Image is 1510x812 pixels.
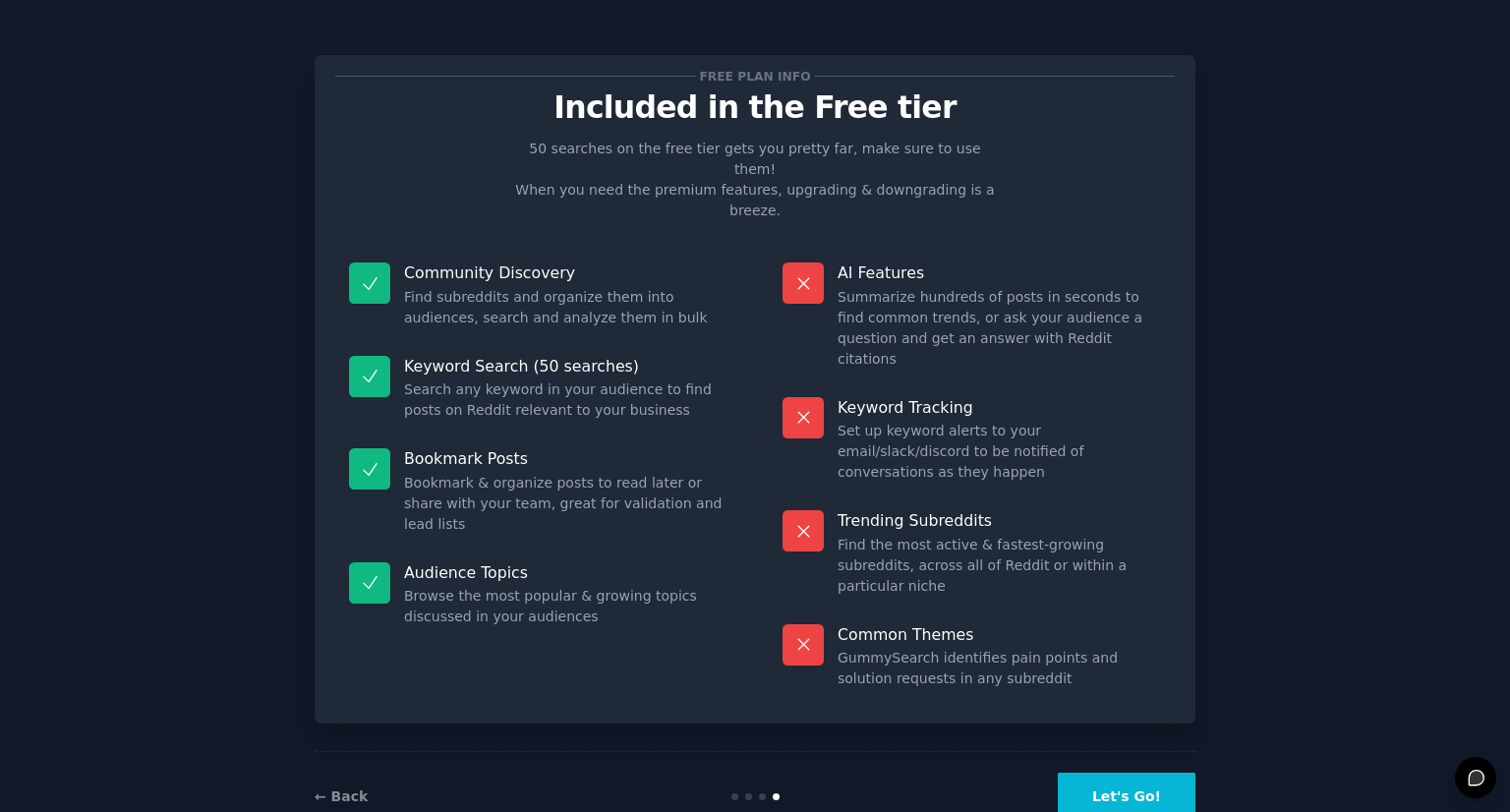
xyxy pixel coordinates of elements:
[696,66,814,87] span: Free plan info
[838,262,1161,283] p: AI Features
[838,648,1161,689] dd: GummySearch identifies pain points and solution requests in any subreddit
[404,262,727,283] p: Community Discovery
[404,379,727,421] dd: Search any keyword in your audience to find posts on Reddit relevant to your business
[404,356,727,377] p: Keyword Search (50 searches)
[838,624,1161,645] p: Common Themes
[404,562,727,583] p: Audience Topics
[404,287,727,328] dd: Find subreddits and organize them into audiences, search and analyze them in bulk
[404,448,727,469] p: Bookmark Posts
[838,287,1161,370] dd: Summarize hundreds of posts in seconds to find common trends, or ask your audience a question and...
[404,586,727,627] dd: Browse the most popular & growing topics discussed in your audiences
[507,139,1003,221] p: 50 searches on the free tier gets you pretty far, make sure to use them! When you need the premiu...
[838,397,1161,418] p: Keyword Tracking
[315,788,368,804] a: ← Back
[335,90,1175,125] p: Included in the Free tier
[838,535,1161,597] dd: Find the most active & fastest-growing subreddits, across all of Reddit or within a particular niche
[838,421,1161,483] dd: Set up keyword alerts to your email/slack/discord to be notified of conversations as they happen
[838,510,1161,531] p: Trending Subreddits
[404,473,727,535] dd: Bookmark & organize posts to read later or share with your team, great for validation and lead lists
